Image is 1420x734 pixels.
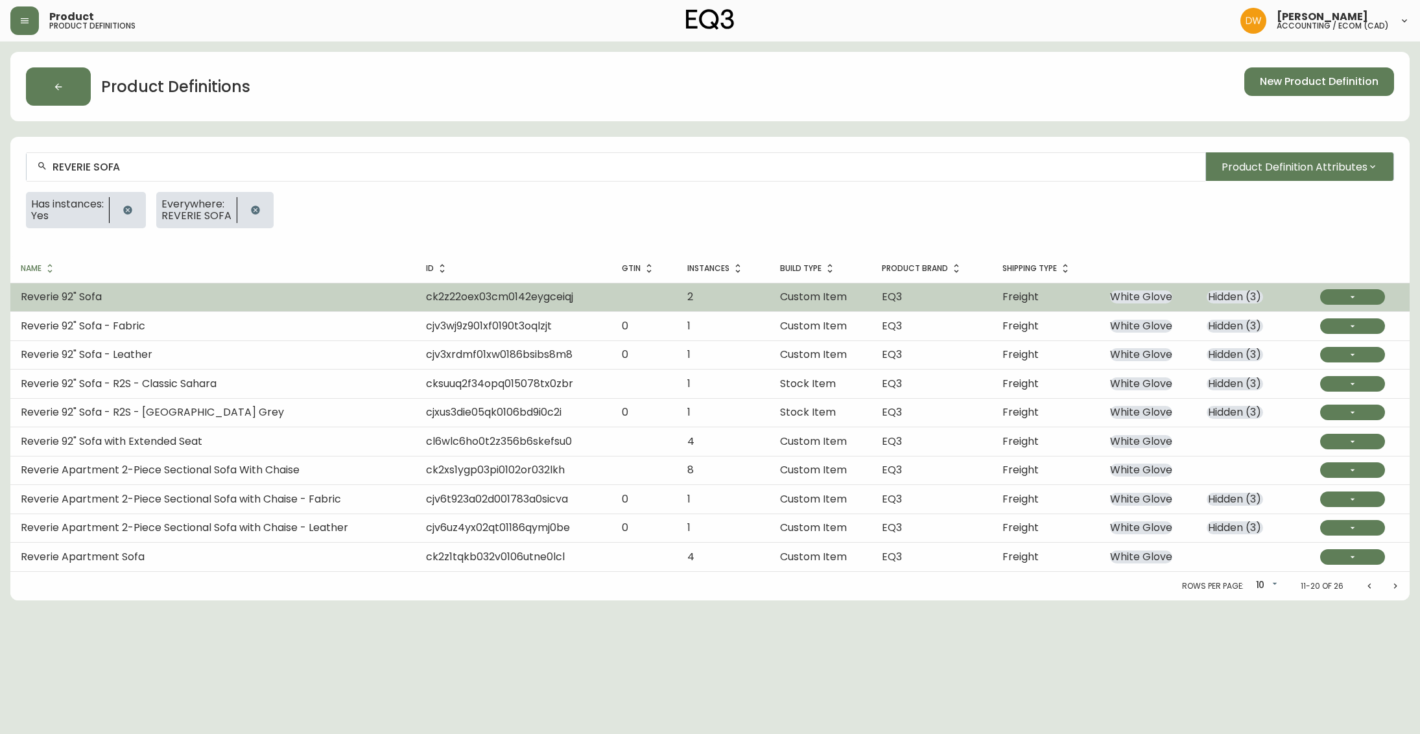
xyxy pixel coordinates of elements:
span: Custom Item [780,434,847,449]
span: Reverie 92" Sofa - Leather [21,347,152,362]
span: Product Brand [882,263,965,274]
span: Reverie 92" Sofa - Fabric [21,318,145,333]
span: 1 [687,347,691,362]
span: Hidden ( 3 ) [1207,320,1263,333]
button: New Product Definition [1244,67,1394,96]
button: Product Definition Attributes [1205,152,1394,181]
span: Product Definition Attributes [1222,159,1367,175]
span: Reverie 92" Sofa with Extended Seat [21,434,202,449]
span: GTIN [622,263,657,274]
span: EQ3 [882,289,902,304]
span: White Glove [1110,290,1172,303]
span: 8 [687,462,694,477]
h5: product definitions [49,22,136,30]
span: Hidden ( 3 ) [1207,521,1263,534]
span: Freight [1002,462,1039,477]
span: Build Type [780,263,838,274]
span: EQ3 [882,434,902,449]
span: Yes [31,210,104,222]
span: Instances [687,263,746,274]
span: Reverie Apartment 2-Piece Sectional Sofa With Chaise [21,462,300,477]
span: White Glove [1110,377,1172,390]
span: White Glove [1110,435,1172,448]
span: 0 [622,318,628,333]
span: Hidden ( 3 ) [1207,348,1263,361]
span: cjv6t923a02d001783a0sicva [426,491,568,506]
span: 1 [687,520,691,535]
span: ID [426,263,451,274]
span: Custom Item [780,318,847,333]
span: Custom Item [780,462,847,477]
span: Has instances: [31,198,104,210]
span: White Glove [1110,320,1172,333]
span: White Glove [1110,464,1172,477]
img: bb2b3acc98a6275fddd504c1339f24bd [1240,8,1266,34]
span: 0 [622,491,628,506]
span: cl6wlc6ho0t2z356b6skefsu0 [426,434,572,449]
span: REVERIE SOFA [161,210,231,222]
span: Hidden ( 3 ) [1207,290,1263,303]
div: 10 [1249,575,1280,597]
span: Freight [1002,549,1039,564]
span: Custom Item [780,289,847,304]
span: EQ3 [882,376,902,391]
span: Freight [1002,520,1039,535]
span: Hidden ( 3 ) [1207,406,1263,419]
span: 0 [622,520,628,535]
span: White Glove [1110,521,1172,534]
span: ck2z1tqkb032v0106utne0lcl [426,549,565,564]
span: EQ3 [882,462,902,477]
span: Hidden ( 3 ) [1207,493,1263,506]
input: Search [53,161,1195,173]
img: logo [686,9,734,30]
span: Product [49,12,94,22]
span: White Glove [1110,550,1172,563]
span: 4 [687,434,694,449]
span: EQ3 [882,318,902,333]
span: Name [21,263,58,274]
span: Reverie Apartment Sofa [21,549,145,564]
span: Custom Item [780,347,847,362]
span: 1 [687,405,691,420]
button: Next page [1382,573,1408,599]
span: 2 [687,289,693,304]
span: White Glove [1110,406,1172,419]
span: cksuuq2f34opq015078tx0zbr [426,376,573,391]
span: White Glove [1110,493,1172,506]
span: Custom Item [780,549,847,564]
h2: Product Definitions [101,76,250,98]
span: 0 [622,405,628,420]
span: ck2xs1ygp03pi0102or032lkh [426,462,565,477]
span: Freight [1002,376,1039,391]
span: Freight [1002,434,1039,449]
p: Rows per page: [1182,580,1244,592]
span: cjv3xrdmf01xw0186bsibs8m8 [426,347,573,362]
span: 4 [687,549,694,564]
span: Custom Item [780,491,847,506]
span: Reverie Apartment 2-Piece Sectional Sofa with Chaise - Leather [21,520,348,535]
span: Custom Item [780,520,847,535]
span: White Glove [1110,348,1172,361]
p: 11-20 of 26 [1301,580,1343,592]
span: EQ3 [882,491,902,506]
span: 1 [687,491,691,506]
span: Freight [1002,491,1039,506]
span: EQ3 [882,520,902,535]
span: Reverie 92" Sofa [21,289,102,304]
span: Stock Item [780,405,836,420]
span: New Product Definition [1260,75,1379,89]
span: Reverie 92" Sofa - R2S - [GEOGRAPHIC_DATA] Grey [21,405,284,420]
span: Freight [1002,347,1039,362]
span: Shipping Type [1002,263,1074,274]
span: cjv6uz4yx02qt01186qymj0be [426,520,570,535]
span: EQ3 [882,347,902,362]
span: EQ3 [882,405,902,420]
span: Freight [1002,289,1039,304]
span: EQ3 [882,549,902,564]
span: 1 [687,376,691,391]
span: 1 [687,318,691,333]
span: cjv3wj9z901xf0190t3oqlzjt [426,318,552,333]
span: cjxus3die05qk0106bd9i0c2i [426,405,562,420]
button: Previous page [1356,573,1382,599]
span: ck2z22oex03cm0142eygceiqj [426,289,573,304]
